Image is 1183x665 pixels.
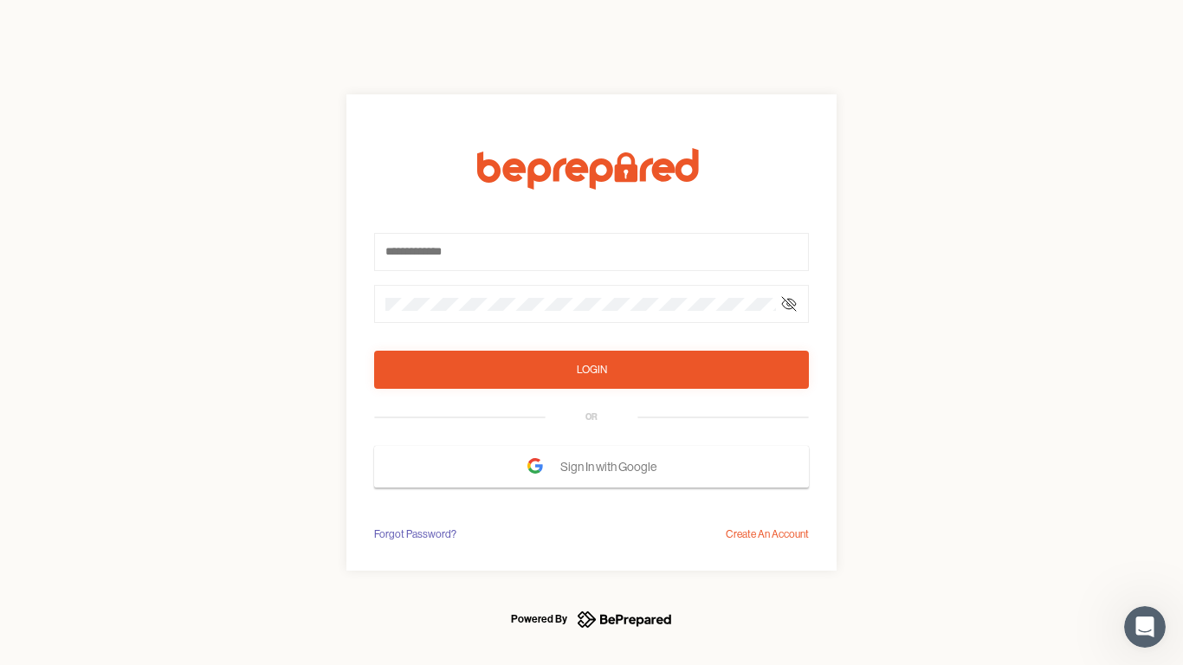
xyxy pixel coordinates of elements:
div: Create An Account [726,526,809,543]
div: Forgot Password? [374,526,456,543]
div: OR [585,410,598,424]
div: Login [577,361,607,378]
iframe: Intercom live chat [1124,606,1166,648]
span: Sign In with Google [560,451,665,482]
div: Powered By [511,609,567,629]
button: Sign In with Google [374,446,809,487]
button: Login [374,351,809,389]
